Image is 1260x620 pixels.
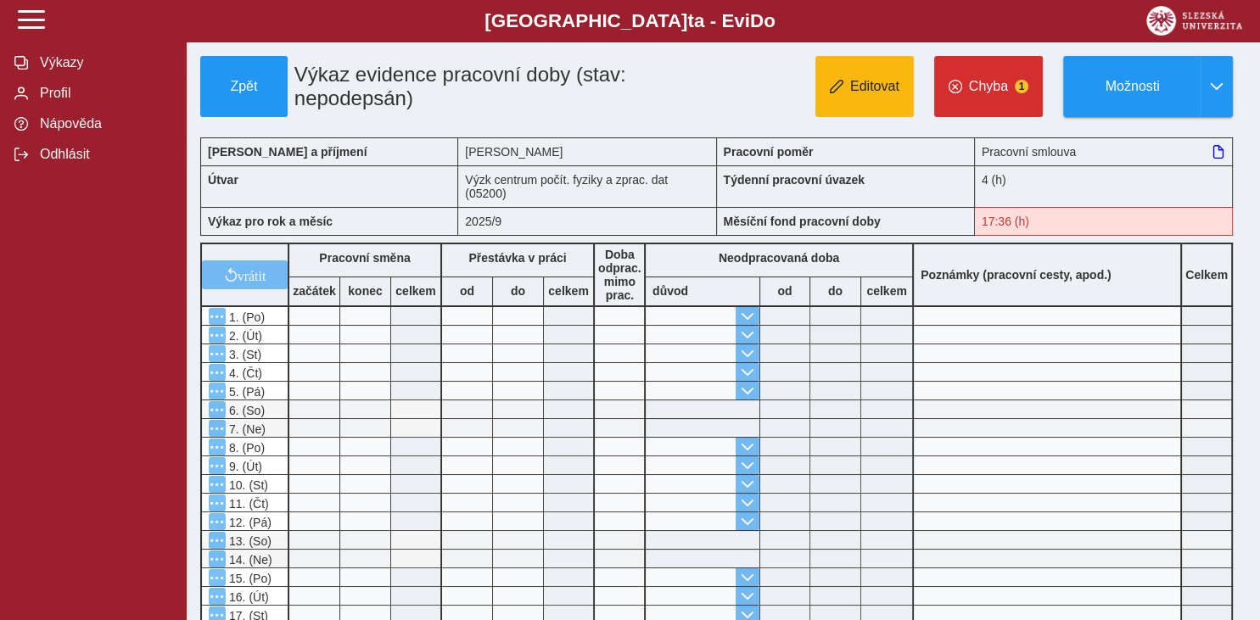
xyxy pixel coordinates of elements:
span: D [750,10,764,31]
b: Neodpracovaná doba [719,251,839,265]
b: Útvar [208,173,238,187]
b: Celkem [1185,268,1228,282]
div: Výzk centrum počít. fyziky a zprac. dat (05200) [458,165,716,207]
span: t [687,10,693,31]
button: Menu [209,457,226,474]
button: Menu [209,345,226,362]
button: Menu [209,569,226,586]
button: Menu [209,401,226,418]
img: logo_web_su.png [1146,6,1242,36]
div: 4 (h) [975,165,1233,207]
b: [PERSON_NAME] a příjmení [208,145,367,159]
span: 5. (Pá) [226,385,265,399]
span: 11. (Čt) [226,497,269,511]
b: do [810,284,860,298]
span: 14. (Ne) [226,553,272,567]
b: Doba odprac. mimo prac. [598,248,641,302]
b: Výkaz pro rok a měsíc [208,215,333,228]
button: Menu [209,327,226,344]
span: Editovat [850,79,899,94]
h1: Výkaz evidence pracovní doby (stav: nepodepsán) [288,56,636,117]
button: Možnosti [1063,56,1201,117]
span: Výkazy [35,55,172,70]
span: 2. (Út) [226,329,262,343]
b: celkem [391,284,440,298]
b: celkem [544,284,593,298]
b: Měsíční fond pracovní doby [724,215,881,228]
span: 1. (Po) [226,310,265,324]
b: celkem [861,284,912,298]
span: Chyba [969,79,1008,94]
button: Menu [209,550,226,567]
span: 1 [1015,80,1028,93]
span: 9. (Út) [226,460,262,473]
div: Pracovní smlouva [975,137,1233,165]
button: Editovat [815,56,914,117]
b: Pracovní poměr [724,145,814,159]
span: 3. (St) [226,348,261,361]
div: Fond pracovní doby (17:36 h) a součet hodin ( h) se neshodují! [975,207,1233,236]
button: Menu [209,476,226,493]
b: [GEOGRAPHIC_DATA] a - Evi [51,10,1209,32]
span: Profil [35,86,172,101]
span: 15. (Po) [226,572,272,585]
span: vrátit [238,268,266,282]
button: Chyba1 [934,56,1043,117]
span: Zpět [208,79,280,94]
span: 10. (St) [226,478,268,492]
span: Nápověda [35,116,172,131]
span: 8. (Po) [226,441,265,455]
button: Zpět [200,56,288,117]
b: do [493,284,543,298]
button: Menu [209,420,226,437]
span: Odhlásit [35,147,172,162]
span: 13. (So) [226,534,272,548]
button: Menu [209,364,226,381]
button: vrátit [202,260,288,289]
span: 4. (Čt) [226,366,262,380]
div: 2025/9 [458,207,716,236]
b: důvod [652,284,688,298]
span: o [764,10,776,31]
b: konec [340,284,390,298]
b: Poznámky (pracovní cesty, apod.) [914,268,1118,282]
button: Menu [209,513,226,530]
button: Menu [209,438,226,455]
span: Možnosti [1078,79,1187,94]
b: Přestávka v práci [468,251,566,265]
b: začátek [289,284,339,298]
button: Menu [209,588,226,605]
button: Menu [209,494,226,511]
span: 6. (So) [226,404,265,417]
b: Pracovní směna [319,251,410,265]
span: 16. (Út) [226,590,269,604]
button: Menu [209,308,226,325]
b: od [760,284,809,298]
button: Menu [209,383,226,399]
span: 7. (Ne) [226,422,266,436]
b: od [442,284,492,298]
button: Menu [209,532,226,549]
b: Týdenní pracovní úvazek [724,173,865,187]
div: [PERSON_NAME] [458,137,716,165]
span: 12. (Pá) [226,516,272,529]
